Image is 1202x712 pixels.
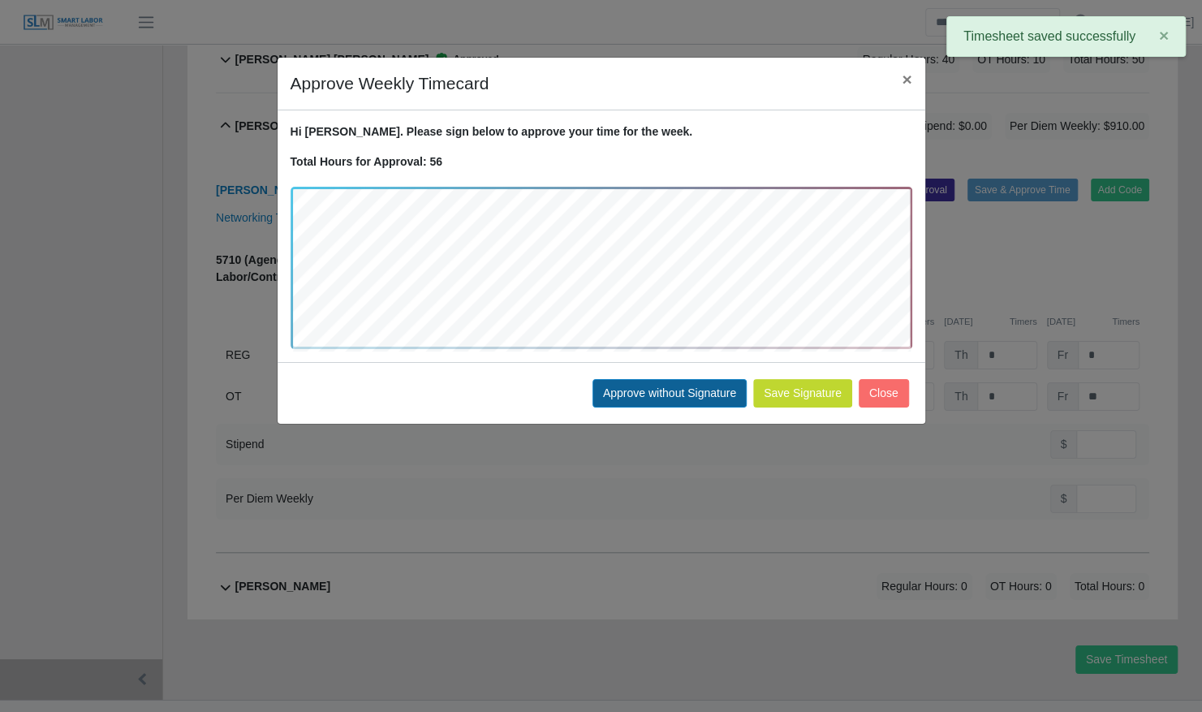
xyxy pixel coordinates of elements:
[859,379,909,408] button: Close
[1159,26,1169,45] span: ×
[889,58,924,101] button: Close
[592,379,747,408] button: Approve without Signature
[946,16,1186,57] div: Timesheet saved successfully
[291,125,693,138] strong: Hi [PERSON_NAME]. Please sign below to approve your time for the week.
[902,70,911,88] span: ×
[291,155,442,168] strong: Total Hours for Approval: 56
[291,71,489,97] h4: Approve Weekly Timecard
[753,379,852,408] button: Save Signature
